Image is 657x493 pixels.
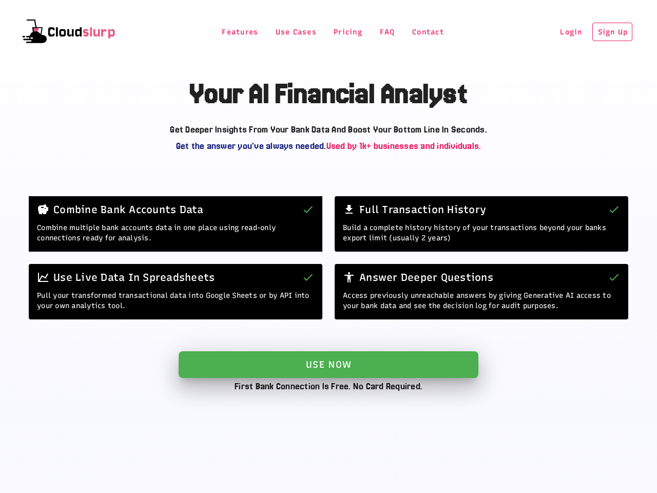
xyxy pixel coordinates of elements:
[554,23,587,41] button: Login
[559,28,583,36] span: Login
[403,23,452,41] button: Contact
[275,28,317,36] span: Use Cases
[359,201,604,218] div: Full Transaction History
[592,23,632,41] button: Sign Up
[305,359,352,370] span: USE Now
[335,223,628,252] div: Build a complete history history of your transactions beyond your banks export limit (usually 2 y...
[554,26,592,36] a: Login
[213,23,266,41] button: Features
[29,138,628,154] div: Used by 1k+ businesses and individuals.
[221,28,258,36] span: Features
[29,291,322,319] div: Pull your transformed transactional data into Google Sheets or by API into your own analytics tool.
[53,201,298,218] div: Combine Bank Accounts Data
[359,269,604,286] div: Answer Deeper Questions
[170,124,487,135] b: Get deeper insights from your bank data and boost your bottom line in seconds.
[371,23,403,41] button: FAQ
[179,351,478,378] a: USE Now
[335,291,628,319] div: Access previously unreachable answers by giving Generative AI access to your bank data and see th...
[179,378,478,394] div: First Bank Connection Is Free. No Card Required.
[379,28,395,36] span: FAQ
[592,26,632,36] a: Sign Up
[412,28,444,36] span: Contact
[29,223,322,252] div: Combine multiple bank accounts data in one place using read-only connections ready for analysis.
[53,269,298,286] div: Use Live Data In Spreadsheets
[325,23,371,41] button: Pricing
[333,28,362,36] span: Pricing
[29,78,628,109] h2: Your AI Financial Analyst
[176,141,326,151] span: Get the answer you've always needed.
[266,23,325,41] button: Use Cases
[597,28,628,36] span: Sign Up
[21,17,117,46] img: cloudslurp-text.png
